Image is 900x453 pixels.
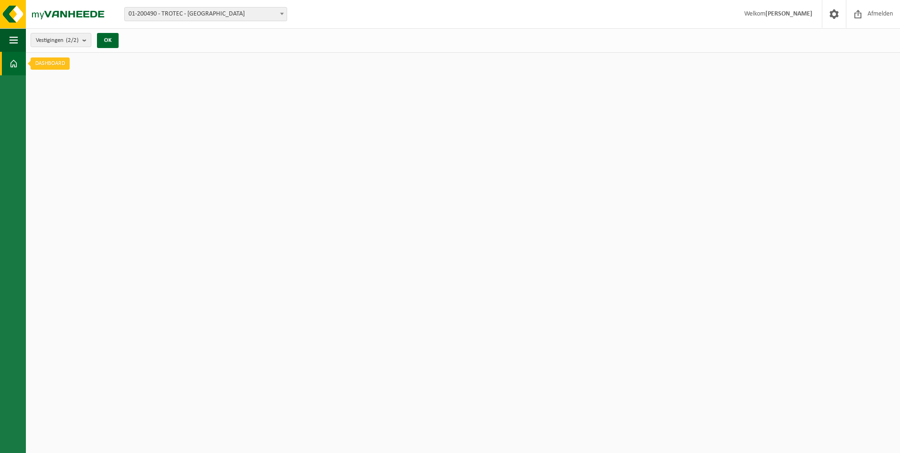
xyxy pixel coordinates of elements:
[66,37,79,43] count: (2/2)
[97,33,119,48] button: OK
[124,7,287,21] span: 01-200490 - TROTEC - VEURNE
[36,33,79,48] span: Vestigingen
[765,10,812,17] strong: [PERSON_NAME]
[31,33,91,47] button: Vestigingen(2/2)
[125,8,287,21] span: 01-200490 - TROTEC - VEURNE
